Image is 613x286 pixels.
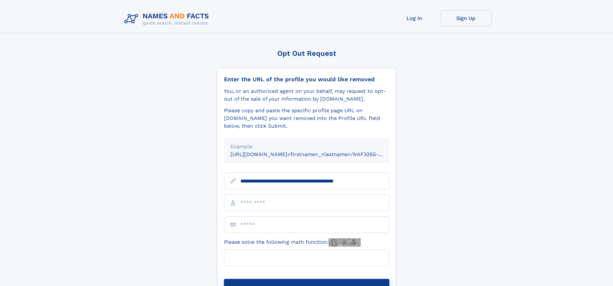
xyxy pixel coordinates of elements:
div: Enter the URL of the profile you would like removed [224,76,389,83]
div: Please copy and paste the specific profile page URL on [DOMAIN_NAME] you want removed into the Pr... [224,107,389,130]
a: Log In [389,10,440,26]
div: Example: [230,143,383,151]
img: Logo Names and Facts [122,10,214,28]
div: Opt Out Request [217,49,396,57]
label: Please solve the following math function: [224,238,361,247]
a: Sign Up [440,10,492,26]
small: [URL][DOMAIN_NAME]<firstname>_<lastname>/NAF325G-xxxxxxxx [230,151,402,157]
div: You, or an authorized agent on your behalf, may request to opt-out of the sale of your informatio... [224,87,389,103]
